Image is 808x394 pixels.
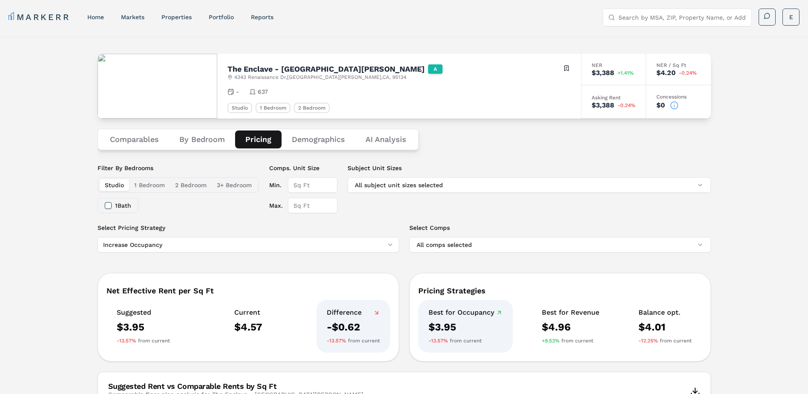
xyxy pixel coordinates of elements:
a: markets [121,14,144,20]
div: Pricing Strategies [418,287,702,295]
button: 2 Bedroom [170,179,212,191]
div: Current [234,308,262,317]
button: Comparables [100,130,169,148]
div: $0 [656,102,665,109]
button: Demographics [282,130,355,148]
span: +1.41% [618,70,634,75]
label: Select Comps [409,223,711,232]
div: Asking Rent [592,95,635,100]
div: $3,388 [592,70,614,76]
div: $3.95 [428,320,503,334]
button: All subject unit sizes selected [348,177,711,193]
div: A [428,64,443,74]
div: NER [592,63,635,68]
div: 2 Bedroom [294,103,330,113]
div: from current [117,337,170,344]
input: Sq Ft [288,198,337,213]
div: 1 Bedroom [256,103,290,113]
span: - [236,87,239,96]
span: -13.57% [428,337,448,344]
div: $4.01 [638,320,692,334]
a: home [87,14,104,20]
div: from current [542,337,599,344]
div: -$0.62 [327,320,380,334]
button: 1 Bedroom [129,179,170,191]
div: NER / Sq Ft [656,63,701,68]
span: -13.57% [327,337,346,344]
button: E [782,9,799,26]
div: from current [638,337,692,344]
div: $4.96 [542,320,599,334]
label: Select Pricing Strategy [98,223,399,232]
div: Difference [327,308,380,317]
label: Comps. Unit Size [269,164,337,172]
button: Pricing [235,130,282,148]
div: Balance opt. [638,308,692,317]
span: E [789,13,793,21]
a: properties [161,14,192,20]
a: Portfolio [209,14,234,20]
div: $3,388 [592,102,614,109]
div: Best for Occupancy [428,308,503,317]
div: from current [428,337,503,344]
input: Sq Ft [288,177,337,193]
div: $3.95 [117,320,170,334]
label: Max. [269,198,283,213]
label: Subject Unit Sizes [348,164,711,172]
span: 637 [258,87,268,96]
button: AI Analysis [355,130,417,148]
label: Filter By Bedrooms [98,164,259,172]
label: 1 Bath [115,203,131,209]
button: Studio [100,179,129,191]
h2: The Enclave - [GEOGRAPHIC_DATA][PERSON_NAME] [227,65,425,73]
a: reports [251,14,273,20]
span: +8.53% [542,337,560,344]
div: Concessions [656,94,701,99]
div: from current [327,337,380,344]
span: -13.57% [117,337,136,344]
div: Studio [227,103,252,113]
button: 3+ Bedroom [212,179,257,191]
div: $4.57 [234,320,262,334]
span: -0.24% [679,70,697,75]
button: All comps selected [409,237,711,252]
span: -0.24% [618,103,635,108]
input: Search by MSA, ZIP, Property Name, or Address [618,9,746,26]
a: MARKERR [9,11,70,23]
span: -12.25% [638,337,658,344]
div: Best for Revenue [542,308,599,317]
div: Net Effective Rent per Sq Ft [106,287,390,295]
div: Suggested Rent vs Comparable Rents by Sq Ft [108,382,363,390]
span: 4343 Renaissance Dr , [GEOGRAPHIC_DATA][PERSON_NAME] , CA , 95134 [234,74,406,81]
label: Min. [269,177,283,193]
button: By Bedroom [169,130,235,148]
div: Suggested [117,308,170,317]
div: $4.20 [656,70,676,76]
